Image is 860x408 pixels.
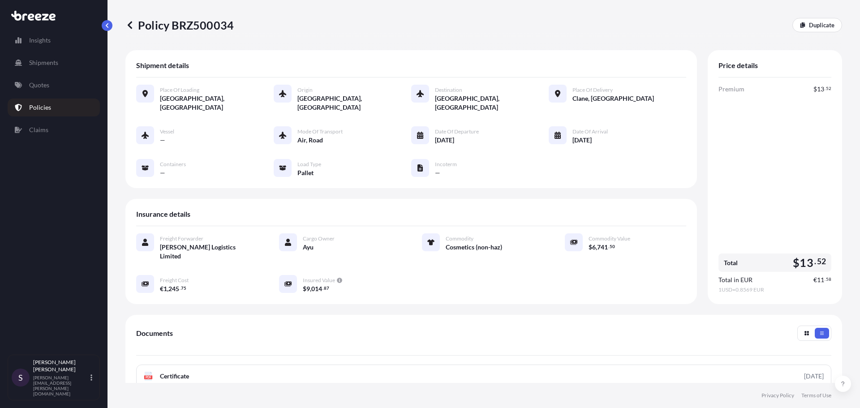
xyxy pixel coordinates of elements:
[718,286,831,293] span: 1 USD = 0.8569 EUR
[572,86,613,94] span: Place of Delivery
[29,36,51,45] p: Insights
[724,258,738,267] span: Total
[589,244,592,250] span: $
[792,18,842,32] a: Duplicate
[29,81,49,90] p: Quotes
[817,86,824,92] span: 13
[306,286,310,292] span: 9
[136,365,831,388] a: PDFCertificate[DATE]
[825,87,826,90] span: .
[8,31,100,49] a: Insights
[29,58,58,67] p: Shipments
[160,168,165,177] span: —
[297,161,321,168] span: Load Type
[136,61,189,70] span: Shipment details
[813,86,817,92] span: $
[311,286,322,292] span: 014
[826,278,831,281] span: 58
[160,94,274,112] span: [GEOGRAPHIC_DATA], [GEOGRAPHIC_DATA]
[435,168,440,177] span: —
[29,125,48,134] p: Claims
[572,136,592,145] span: [DATE]
[160,286,163,292] span: €
[303,286,306,292] span: $
[809,21,834,30] p: Duplicate
[813,277,817,283] span: €
[435,86,462,94] span: Destination
[125,18,234,32] p: Policy BRZ500034
[446,243,502,252] span: Cosmetics (non-haz)
[297,86,313,94] span: Origin
[817,277,824,283] span: 11
[160,235,203,242] span: Freight Forwarder
[572,128,608,135] span: Date of Arrival
[160,161,186,168] span: Containers
[322,287,323,290] span: .
[33,359,89,373] p: [PERSON_NAME] [PERSON_NAME]
[167,286,168,292] span: ,
[303,243,314,252] span: Ayu
[592,244,596,250] span: 6
[160,277,189,284] span: Freight Cost
[825,278,826,281] span: .
[596,244,597,250] span: ,
[29,103,51,112] p: Policies
[608,245,609,248] span: .
[572,94,654,103] span: Clane, [GEOGRAPHIC_DATA]
[160,372,189,381] span: Certificate
[136,329,173,338] span: Documents
[589,235,630,242] span: Commodity Value
[793,257,800,268] span: $
[8,54,100,72] a: Shipments
[181,287,186,290] span: 75
[826,87,831,90] span: 52
[303,235,335,242] span: Cargo Owner
[435,136,454,145] span: [DATE]
[324,287,329,290] span: 87
[297,94,411,112] span: [GEOGRAPHIC_DATA], [GEOGRAPHIC_DATA]
[18,373,23,382] span: S
[435,94,549,112] span: [GEOGRAPHIC_DATA], [GEOGRAPHIC_DATA]
[761,392,794,399] a: Privacy Policy
[817,259,826,264] span: 52
[160,86,199,94] span: Place of Loading
[168,286,179,292] span: 245
[303,277,335,284] span: Insured Value
[163,286,167,292] span: 1
[146,376,151,379] text: PDF
[718,85,744,94] span: Premium
[610,245,615,248] span: 50
[446,235,473,242] span: Commodity
[33,375,89,396] p: [PERSON_NAME][EMAIL_ADDRESS][PERSON_NAME][DOMAIN_NAME]
[297,168,314,177] span: Pallet
[8,121,100,139] a: Claims
[597,244,608,250] span: 741
[801,392,831,399] a: Terms of Use
[310,286,311,292] span: ,
[160,128,174,135] span: Vessel
[160,136,165,145] span: —
[804,372,824,381] div: [DATE]
[814,259,816,264] span: .
[718,61,758,70] span: Price details
[435,128,479,135] span: Date of Departure
[800,257,813,268] span: 13
[718,275,752,284] span: Total in EUR
[435,161,457,168] span: Incoterm
[8,76,100,94] a: Quotes
[160,243,258,261] span: [PERSON_NAME] Logistics Limited
[297,128,343,135] span: Mode of Transport
[297,136,323,145] span: Air, Road
[8,99,100,116] a: Policies
[136,210,190,219] span: Insurance details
